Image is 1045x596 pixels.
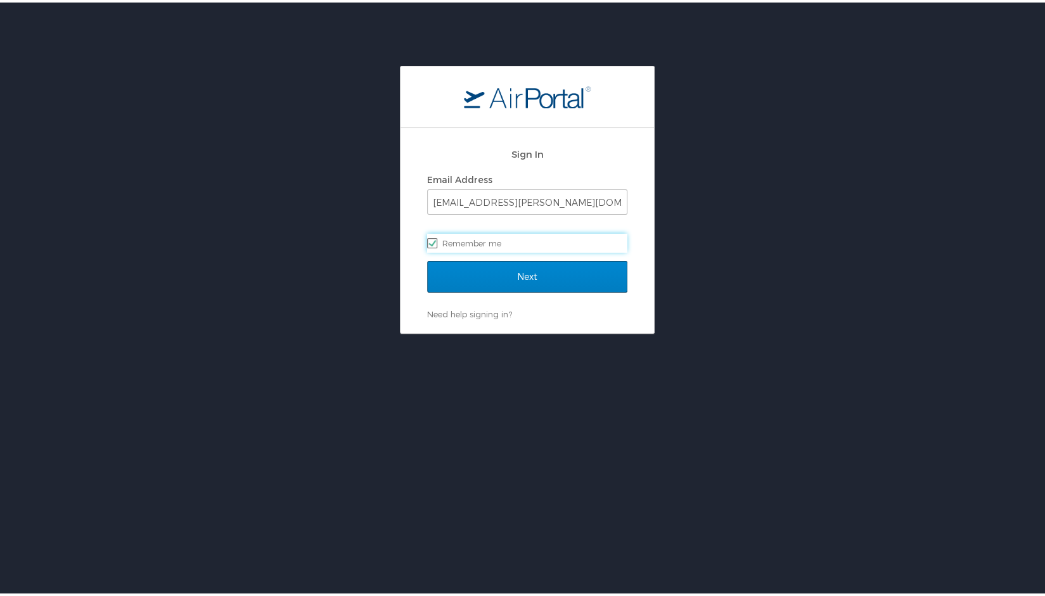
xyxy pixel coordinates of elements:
[464,83,591,106] img: logo
[427,307,512,317] a: Need help signing in?
[427,144,627,159] h2: Sign In
[427,172,492,182] label: Email Address
[427,258,627,290] input: Next
[427,231,627,250] label: Remember me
